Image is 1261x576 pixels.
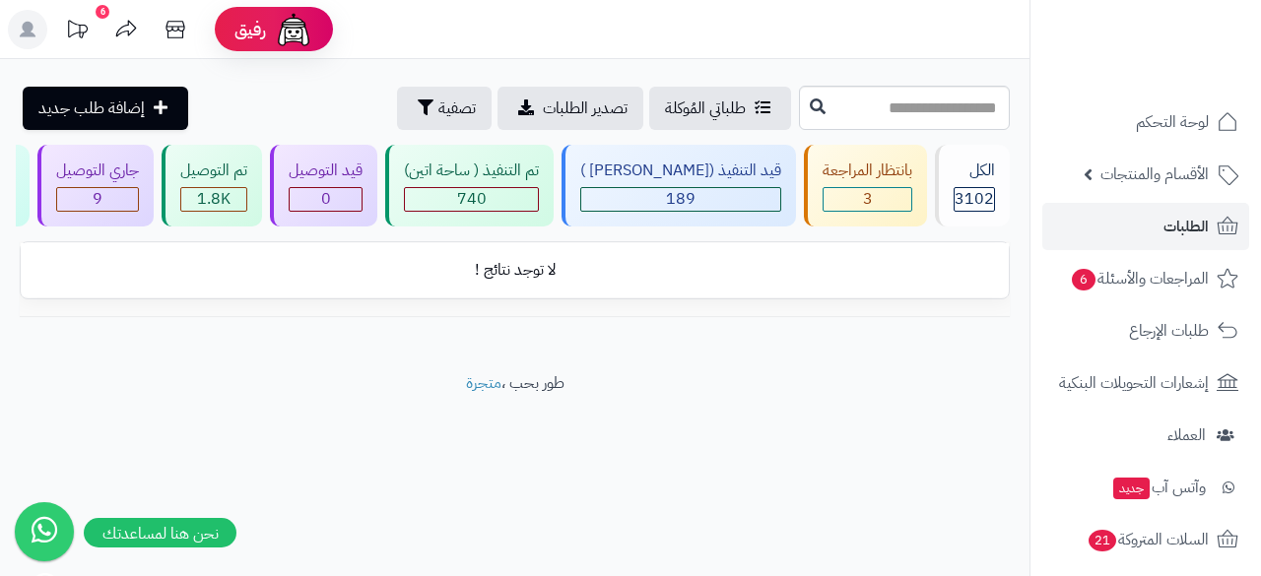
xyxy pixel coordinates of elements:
[289,160,363,182] div: قيد التوصيل
[93,187,102,211] span: 9
[666,187,696,211] span: 189
[1042,98,1249,146] a: لوحة التحكم
[397,87,492,130] button: تصفية
[954,160,995,182] div: الكل
[457,187,487,211] span: 740
[52,10,101,54] a: تحديثات المنصة
[824,188,911,211] div: 3
[580,160,781,182] div: قيد التنفيذ ([PERSON_NAME] )
[1042,255,1249,302] a: المراجعات والأسئلة6
[558,145,800,226] a: قيد التنفيذ ([PERSON_NAME] ) 189
[21,243,1009,297] td: لا توجد نتائج !
[1042,412,1249,459] a: العملاء
[57,188,138,211] div: 9
[1089,530,1116,551] span: 21
[290,188,362,211] div: 0
[234,18,266,41] span: رفيق
[438,96,476,120] span: تصفية
[1129,317,1209,345] span: طلبات الإرجاع
[1042,359,1249,407] a: إشعارات التحويلات البنكية
[274,10,313,49] img: ai-face.png
[665,96,746,120] span: طلباتي المُوكلة
[1113,478,1150,499] span: جديد
[266,145,381,226] a: قيد التوصيل 0
[498,87,643,130] a: تصدير الطلبات
[1042,203,1249,250] a: الطلبات
[381,145,558,226] a: تم التنفيذ ( ساحة اتين) 740
[38,96,145,120] span: إضافة طلب جديد
[1072,269,1095,290] span: 6
[1087,526,1209,553] span: السلات المتروكة
[33,145,158,226] a: جاري التوصيل 9
[823,160,912,182] div: بانتظار المراجعة
[955,187,994,211] span: 3102
[466,371,501,395] a: متجرة
[1136,108,1209,136] span: لوحة التحكم
[181,188,246,211] div: 1753
[158,145,266,226] a: تم التوصيل 1.8K
[96,5,109,19] div: 6
[1163,213,1209,240] span: الطلبات
[800,145,931,226] a: بانتظار المراجعة 3
[23,87,188,130] a: إضافة طلب جديد
[56,160,139,182] div: جاري التوصيل
[404,160,539,182] div: تم التنفيذ ( ساحة اتين)
[863,187,873,211] span: 3
[581,188,780,211] div: 189
[1042,516,1249,563] a: السلات المتروكة21
[1042,307,1249,354] a: طلبات الإرجاع
[180,160,247,182] div: تم التوصيل
[1167,421,1206,449] span: العملاء
[321,187,331,211] span: 0
[931,145,1014,226] a: الكل3102
[1111,474,1206,501] span: وآتس آب
[649,87,791,130] a: طلباتي المُوكلة
[1100,160,1209,188] span: الأقسام والمنتجات
[543,96,628,120] span: تصدير الطلبات
[405,188,538,211] div: 740
[1042,464,1249,511] a: وآتس آبجديد
[197,187,231,211] span: 1.8K
[1070,265,1209,292] span: المراجعات والأسئلة
[1059,369,1209,397] span: إشعارات التحويلات البنكية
